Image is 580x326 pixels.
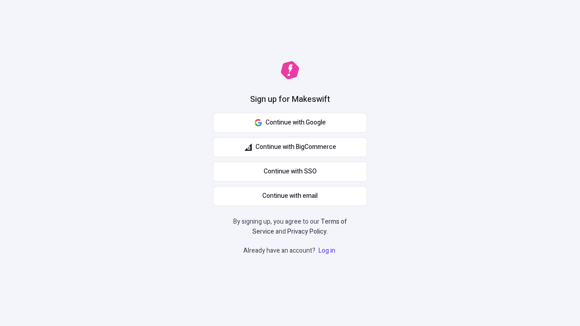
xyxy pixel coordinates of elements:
a: Continue with SSO [213,162,367,182]
span: Continue with Google [266,118,326,128]
button: Continue with BigCommerce [213,137,367,157]
a: Log in [317,246,337,255]
a: Privacy Policy [287,227,327,236]
span: Continue with BigCommerce [256,142,336,152]
h1: Sign up for Makeswift [250,94,330,105]
p: By signing up, you agree to our and . [230,217,350,237]
span: Continue with email [262,191,318,201]
button: Continue with email [213,186,367,206]
button: Continue with Google [213,113,367,133]
p: Already have an account? [243,246,337,256]
a: Terms of Service [252,217,347,236]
